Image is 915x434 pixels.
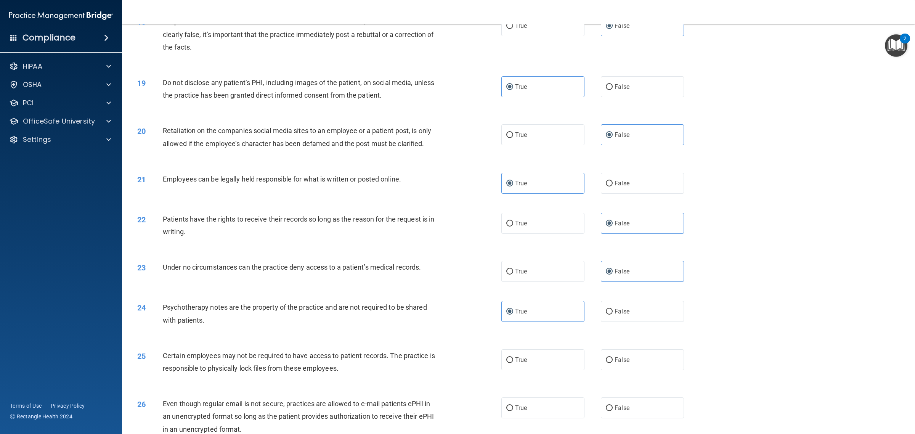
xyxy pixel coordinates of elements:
[9,98,111,108] a: PCI
[506,357,513,363] input: True
[615,308,629,315] span: False
[885,34,907,57] button: Open Resource Center, 2 new notifications
[23,98,34,108] p: PCI
[9,135,111,144] a: Settings
[615,83,629,90] span: False
[506,84,513,90] input: True
[606,405,613,411] input: False
[506,181,513,186] input: True
[163,79,434,99] span: Do not disclose any patient’s PHI, including images of the patient, on social media, unless the p...
[615,180,629,187] span: False
[163,18,433,51] span: If a patient writes a user review and it includes his/her information, and the review is clearly ...
[615,22,629,29] span: False
[615,220,629,227] span: False
[137,263,146,272] span: 23
[606,132,613,138] input: False
[506,23,513,29] input: True
[515,404,527,411] span: True
[137,303,146,312] span: 24
[606,269,613,275] input: False
[515,268,527,275] span: True
[137,175,146,184] span: 21
[163,175,401,183] span: Employees can be legally held responsible for what is written or posted online.
[515,180,527,187] span: True
[606,84,613,90] input: False
[23,80,42,89] p: OSHA
[615,268,629,275] span: False
[163,400,434,433] span: Even though regular email is not secure, practices are allowed to e-mail patients ePHI in an unen...
[163,352,435,372] span: Certain employees may not be required to have access to patient records. The practice is responsi...
[137,352,146,361] span: 25
[23,117,95,126] p: OfficeSafe University
[515,308,527,315] span: True
[23,135,51,144] p: Settings
[606,309,613,315] input: False
[615,404,629,411] span: False
[163,303,427,324] span: Psychotherapy notes are the property of the practice and are not required to be shared with patie...
[515,131,527,138] span: True
[515,356,527,363] span: True
[10,413,72,420] span: Ⓒ Rectangle Health 2024
[506,269,513,275] input: True
[9,62,111,71] a: HIPAA
[506,132,513,138] input: True
[606,221,613,227] input: False
[137,400,146,409] span: 26
[506,405,513,411] input: True
[9,8,113,23] img: PMB logo
[515,83,527,90] span: True
[163,127,431,147] span: Retaliation on the companies social media sites to an employee or a patient post, is only allowed...
[615,131,629,138] span: False
[51,402,85,410] a: Privacy Policy
[506,309,513,315] input: True
[163,215,434,236] span: Patients have the rights to receive their records so long as the reason for the request is in wri...
[606,181,613,186] input: False
[137,79,146,88] span: 19
[9,80,111,89] a: OSHA
[9,117,111,126] a: OfficeSafe University
[23,62,42,71] p: HIPAA
[22,32,75,43] h4: Compliance
[137,215,146,224] span: 22
[163,263,421,271] span: Under no circumstances can the practice deny access to a patient’s medical records.
[10,402,42,410] a: Terms of Use
[606,23,613,29] input: False
[515,220,527,227] span: True
[137,127,146,136] span: 20
[606,357,613,363] input: False
[615,356,629,363] span: False
[506,221,513,227] input: True
[515,22,527,29] span: True
[904,39,906,48] div: 2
